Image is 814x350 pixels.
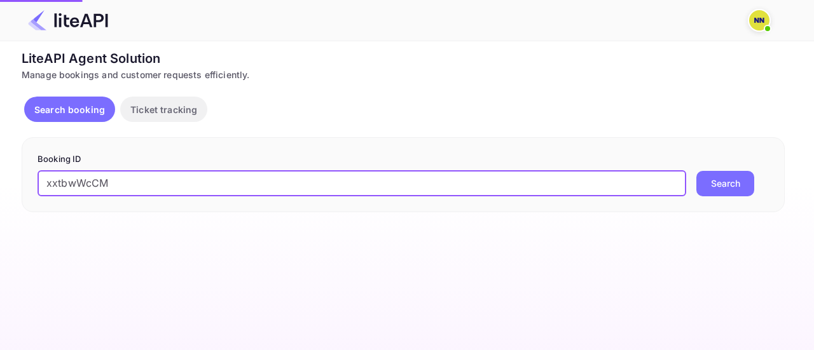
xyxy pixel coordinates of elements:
[749,10,769,30] img: N/A N/A
[38,153,769,166] p: Booking ID
[28,10,108,30] img: LiteAPI Logo
[22,49,785,68] div: LiteAPI Agent Solution
[696,171,754,196] button: Search
[22,68,785,81] div: Manage bookings and customer requests efficiently.
[34,103,105,116] p: Search booking
[38,171,686,196] input: Enter Booking ID (e.g., 63782194)
[130,103,197,116] p: Ticket tracking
